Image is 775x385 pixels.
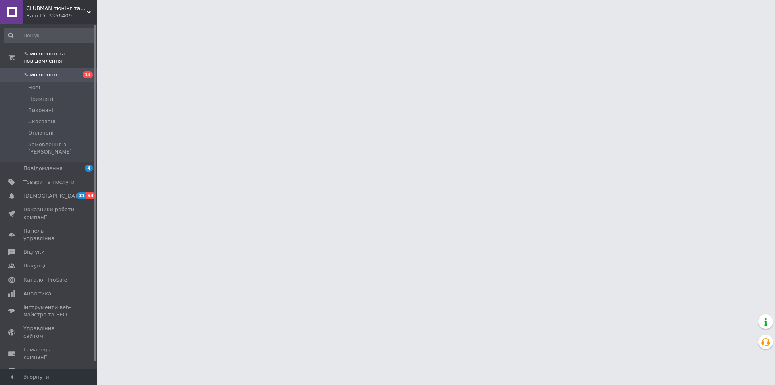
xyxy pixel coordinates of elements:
span: Каталог ProSale [23,276,67,284]
span: 4 [85,165,93,172]
span: Виконані [28,107,53,114]
span: Скасовані [28,118,56,125]
span: Аналітика [23,290,51,297]
span: Відгуки [23,248,44,256]
span: [DEMOGRAPHIC_DATA] [23,192,83,200]
span: Оплачені [28,129,54,137]
span: Гаманець компанії [23,346,75,361]
span: Панель управління [23,227,75,242]
span: Замовлення та повідомлення [23,50,97,65]
input: Пошук [4,28,95,43]
span: Інструменти веб-майстра та SEO [23,304,75,318]
div: Ваш ID: 3356409 [26,12,97,19]
span: 54 [86,192,95,199]
span: Товари та послуги [23,179,75,186]
span: Маркет [23,367,44,374]
span: Показники роботи компанії [23,206,75,221]
span: 14 [83,71,93,78]
span: 31 [77,192,86,199]
span: Нові [28,84,40,91]
span: Покупці [23,262,45,269]
span: CLUBMAN тюнінг та автоаксесуари [26,5,87,12]
span: Прийняті [28,95,53,103]
span: Замовлення з [PERSON_NAME] [28,141,94,156]
span: Управління сайтом [23,325,75,339]
span: Замовлення [23,71,57,78]
span: Повідомлення [23,165,63,172]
